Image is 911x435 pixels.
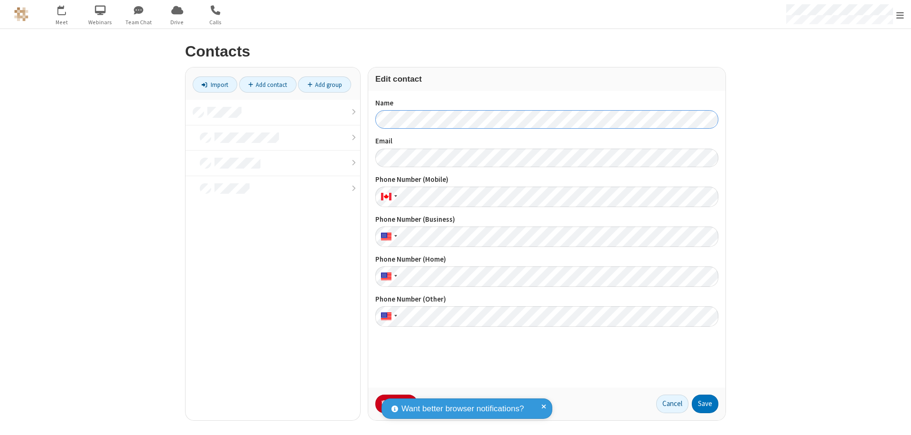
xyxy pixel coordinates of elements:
span: Webinars [83,18,118,27]
span: Calls [198,18,233,27]
span: Want better browser notifications? [401,403,524,415]
label: Phone Number (Home) [375,254,718,265]
button: Save [692,395,718,414]
img: QA Selenium DO NOT DELETE OR CHANGE [14,7,28,21]
a: Add contact [239,76,297,93]
label: Phone Number (Mobile) [375,174,718,185]
label: Phone Number (Other) [375,294,718,305]
label: Phone Number (Business) [375,214,718,225]
div: Canada: + 1 [375,187,400,207]
div: United States: + 1 [375,227,400,247]
span: Meet [44,18,80,27]
a: Import [193,76,237,93]
label: Email [375,136,718,147]
button: Delete [375,395,418,414]
h2: Contacts [185,43,726,60]
a: Add group [298,76,351,93]
span: Drive [159,18,195,27]
div: United States: + 1 [375,266,400,287]
div: 1 [64,5,70,12]
div: United States: + 1 [375,306,400,327]
label: Name [375,98,718,109]
span: Team Chat [121,18,157,27]
button: Cancel [656,395,688,414]
h3: Edit contact [375,75,718,84]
